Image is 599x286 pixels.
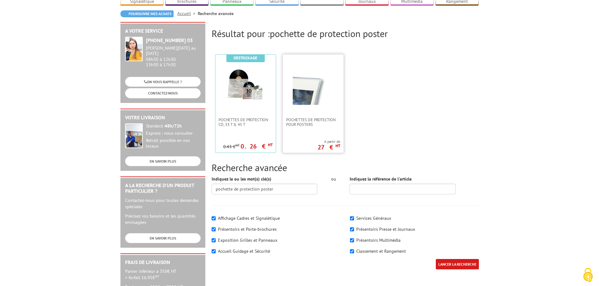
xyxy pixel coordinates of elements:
[318,139,340,144] span: A partir de
[356,237,401,243] label: Présentoirs Multimédia
[293,64,334,105] img: Pochettes de protection pour posters
[125,37,143,61] img: widget-service.jpg
[350,227,354,231] input: Présentoirs Presse et Journaux
[146,46,201,56] div: [PERSON_NAME][DATE] au [DATE]
[350,238,354,242] input: Présentoirs Multimédia
[212,28,479,39] h2: Résultat pour :
[350,216,354,220] input: Services Généraux
[146,131,201,136] div: Express : nous consulter
[234,55,257,61] b: Destockage
[125,88,201,98] a: CONTACTEZ-NOUS
[125,260,201,265] h2: Frais de Livraison
[218,248,270,254] label: Accueil Guidage et Sécurité
[356,226,415,232] label: Présentoirs Presse et Journaux
[577,265,599,286] button: Cookies (fenêtre modale)
[241,144,273,148] p: 0.26 €
[270,27,388,40] span: pochette de protection poster
[125,156,201,166] a: EN SAVOIR PLUS
[268,142,273,148] sup: HT
[212,162,479,173] h2: Recherche avancée
[283,117,343,127] a: Pochettes de protection pour posters
[318,145,340,149] p: 27 €
[218,237,277,243] label: Exposition Grilles et Panneaux
[198,10,234,17] li: Recherche avancée
[177,11,198,16] a: Accueil
[356,248,406,254] label: Classement et Rangement
[218,215,280,221] label: Affichage Cadres et Signalétique
[212,227,216,231] input: Présentoirs et Porte-brochures
[327,176,340,182] div: ou
[125,268,201,281] p: Panier inférieur à 350€ HT
[286,117,340,127] span: Pochettes de protection pour posters
[125,183,201,194] h2: A la recherche d'un produit particulier ?
[146,37,193,43] strong: [PHONE_NUMBER] 03
[218,226,277,232] label: Présentoirs et Porte-brochures
[165,123,182,129] strong: 48h/72h
[336,143,340,148] sup: HT
[212,176,271,182] label: Indiquez le ou les mot(s) clé(s)
[125,233,201,243] a: EN SAVOIR PLUS
[356,215,391,221] label: Services Généraux
[212,216,216,220] input: Affichage Cadres et Signalétique
[219,117,273,127] span: Pochettes de protection CD, 33 T & 45 T
[125,123,143,148] img: widget-livraison.jpg
[125,197,201,210] p: Contactez-nous pour toutes demandes spéciales
[125,115,201,121] h2: Votre livraison
[225,64,266,105] img: Pochettes de protection CD, 33 T & 45 T
[212,249,216,253] input: Accueil Guidage et Sécurité
[155,274,159,278] sup: HT
[350,176,412,182] label: Indiquez la référence de l'article
[436,259,479,269] input: LANCER LA RECHERCHE
[350,249,354,253] input: Classement et Rangement
[125,28,201,34] h2: A votre service
[146,138,201,149] div: Retrait possible en nos locaux
[120,10,174,17] a: Poursuivre mes achats
[580,267,596,283] img: Cookies (fenêtre modale)
[125,275,159,280] span: > forfait 16.95€
[125,213,201,225] p: Précisez vos besoins et les quantités envisagées
[215,117,276,127] a: Pochettes de protection CD, 33 T & 45 T
[125,77,201,87] a: ON VOUS RAPPELLE ?
[236,143,240,147] sup: HT
[223,144,240,149] p: 0.43 €
[146,46,201,67] div: 08h30 à 12h30 13h30 à 17h30
[212,238,216,242] input: Exposition Grilles et Panneaux
[146,123,201,129] div: Standard :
